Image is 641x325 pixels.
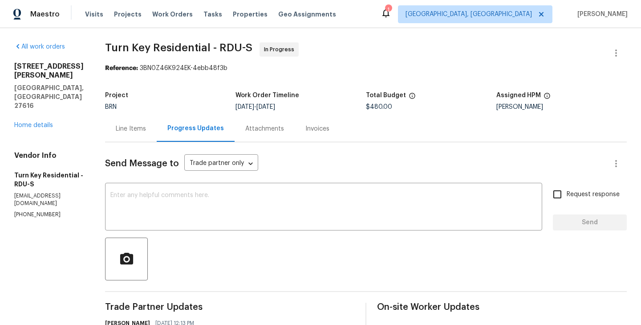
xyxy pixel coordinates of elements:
[567,190,620,199] span: Request response
[233,10,268,19] span: Properties
[278,10,336,19] span: Geo Assignments
[105,64,627,73] div: 3BN0Z46K924EK-4ebb48f3b
[105,104,117,110] span: BRN
[105,159,179,168] span: Send Message to
[385,5,391,14] div: 1
[406,10,532,19] span: [GEOGRAPHIC_DATA], [GEOGRAPHIC_DATA]
[574,10,628,19] span: [PERSON_NAME]
[305,124,329,133] div: Invoices
[85,10,103,19] span: Visits
[116,124,146,133] div: Line Items
[235,104,275,110] span: -
[256,104,275,110] span: [DATE]
[105,303,355,312] span: Trade Partner Updates
[14,62,84,80] h2: [STREET_ADDRESS][PERSON_NAME]
[496,92,541,99] h5: Assigned HPM
[14,44,65,50] a: All work orders
[245,124,284,133] div: Attachments
[235,92,299,99] h5: Work Order Timeline
[496,104,627,110] div: [PERSON_NAME]
[235,104,254,110] span: [DATE]
[184,156,258,171] div: Trade partner only
[409,92,416,104] span: The total cost of line items that have been proposed by Opendoor. This sum includes line items th...
[377,303,627,312] span: On-site Worker Updates
[366,92,406,99] h5: Total Budget
[105,42,252,53] span: Turn Key Residential - RDU-S
[14,171,84,189] h5: Turn Key Residential - RDU-S
[544,92,551,104] span: The hpm assigned to this work order.
[264,45,298,54] span: In Progress
[14,211,84,218] p: [PHONE_NUMBER]
[366,104,392,110] span: $480.00
[14,151,84,160] h4: Vendor Info
[14,83,84,110] h5: [GEOGRAPHIC_DATA], [GEOGRAPHIC_DATA] 27616
[203,11,222,17] span: Tasks
[152,10,193,19] span: Work Orders
[14,122,53,128] a: Home details
[114,10,142,19] span: Projects
[14,192,84,207] p: [EMAIL_ADDRESS][DOMAIN_NAME]
[167,124,224,133] div: Progress Updates
[105,65,138,71] b: Reference:
[30,10,60,19] span: Maestro
[105,92,128,99] h5: Project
